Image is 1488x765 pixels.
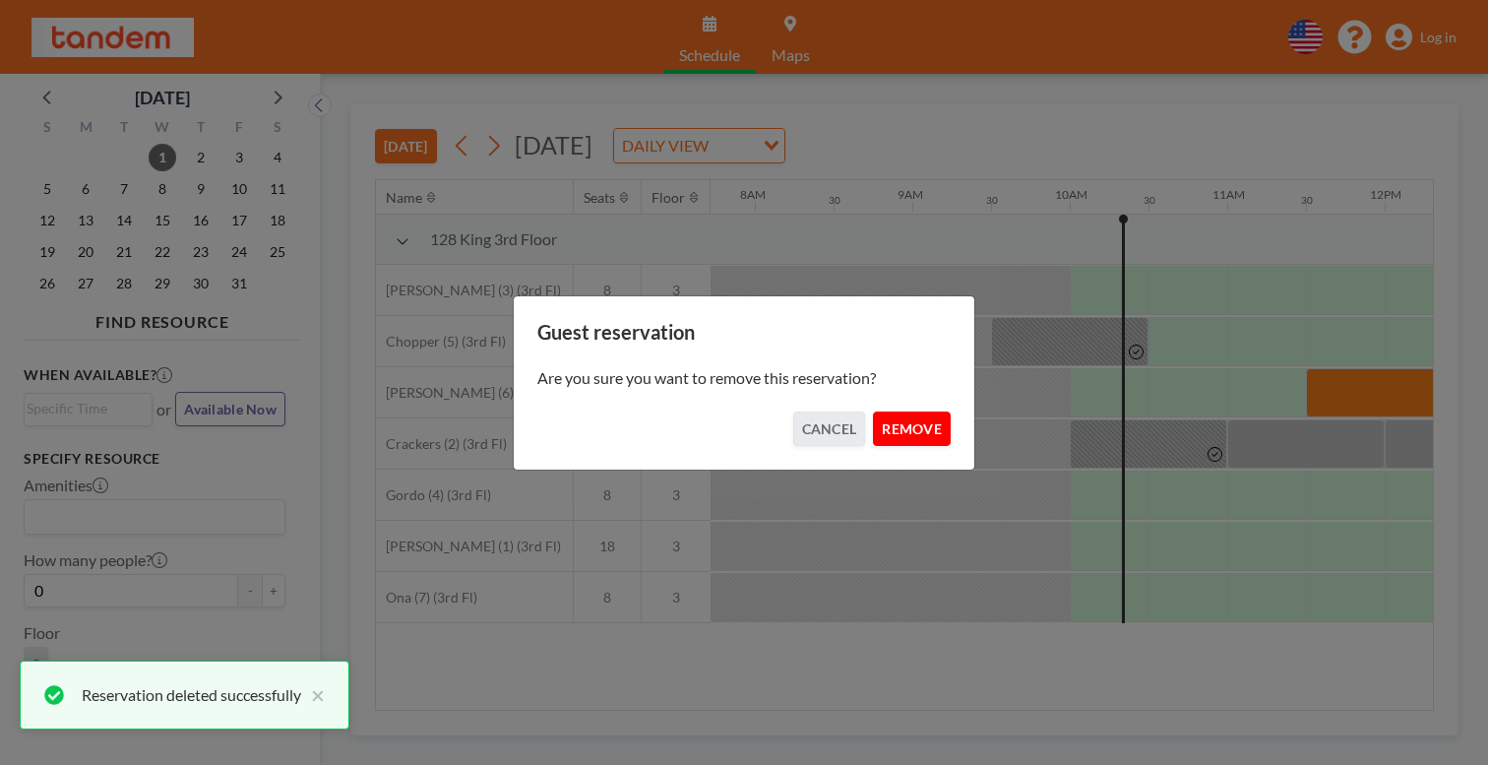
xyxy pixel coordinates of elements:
[873,412,951,446] button: REMOVE
[537,368,951,388] p: Are you sure you want to remove this reservation?
[301,683,325,707] button: close
[793,412,866,446] button: CANCEL
[82,683,301,707] div: Reservation deleted successfully
[537,320,951,345] h3: Guest reservation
